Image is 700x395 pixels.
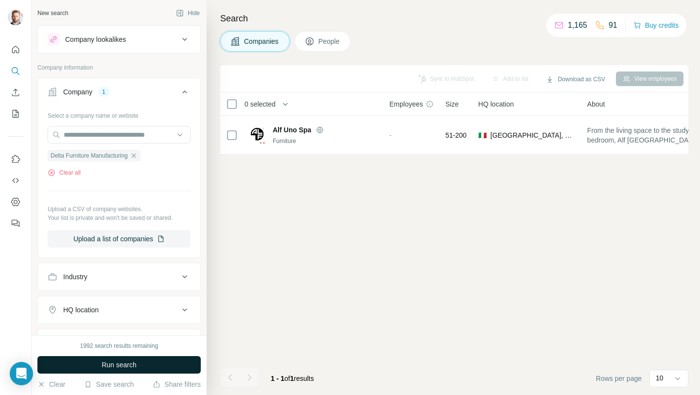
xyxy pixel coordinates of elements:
[8,62,23,80] button: Search
[38,28,200,51] button: Company lookalikes
[656,373,664,383] p: 10
[8,215,23,232] button: Feedback
[245,99,276,109] span: 0 selected
[102,360,137,370] span: Run search
[490,130,576,140] span: [GEOGRAPHIC_DATA], Francenigo
[445,99,458,109] span: Size
[596,374,642,383] span: Rows per page
[48,108,191,120] div: Select a company name or website
[48,205,191,214] p: Upload a CSV of company websites.
[284,375,290,382] span: of
[80,341,158,350] div: 1992 search results remaining
[10,362,33,385] div: Open Intercom Messenger
[8,172,23,189] button: Use Surfe API
[244,36,280,46] span: Companies
[273,125,311,135] span: Alf Uno Spa
[539,72,612,87] button: Download as CSV
[37,379,65,389] button: Clear
[169,6,207,20] button: Hide
[8,84,23,101] button: Enrich CSV
[38,80,200,108] button: Company1
[63,87,92,97] div: Company
[8,41,23,58] button: Quick start
[478,99,514,109] span: HQ location
[48,168,81,177] button: Clear all
[271,375,284,382] span: 1 - 1
[51,151,128,160] span: Delta Furniture Manufacturing
[8,150,23,168] button: Use Surfe on LinkedIn
[609,19,617,31] p: 91
[38,331,200,355] button: Annual revenue ($)
[98,88,109,96] div: 1
[84,379,134,389] button: Save search
[48,230,191,248] button: Upload a list of companies
[37,9,68,18] div: New search
[48,214,191,222] p: Your list is private and won't be saved or shared.
[445,130,467,140] span: 51-200
[249,126,265,144] img: Logo of Alf Uno Spa
[37,63,201,72] p: Company information
[8,193,23,211] button: Dashboard
[38,298,200,322] button: HQ location
[290,375,294,382] span: 1
[63,305,99,315] div: HQ location
[273,137,378,145] div: Furniture
[587,99,605,109] span: About
[271,375,314,382] span: results
[38,265,200,288] button: Industry
[478,130,487,140] span: 🇮🇹
[220,12,688,25] h4: Search
[37,356,201,374] button: Run search
[389,99,423,109] span: Employees
[8,105,23,123] button: My lists
[8,10,23,25] img: Avatar
[568,19,587,31] p: 1,165
[63,272,87,282] div: Industry
[65,35,126,44] div: Company lookalikes
[389,131,392,139] span: -
[633,18,679,32] button: Buy credits
[153,379,201,389] button: Share filters
[318,36,341,46] span: People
